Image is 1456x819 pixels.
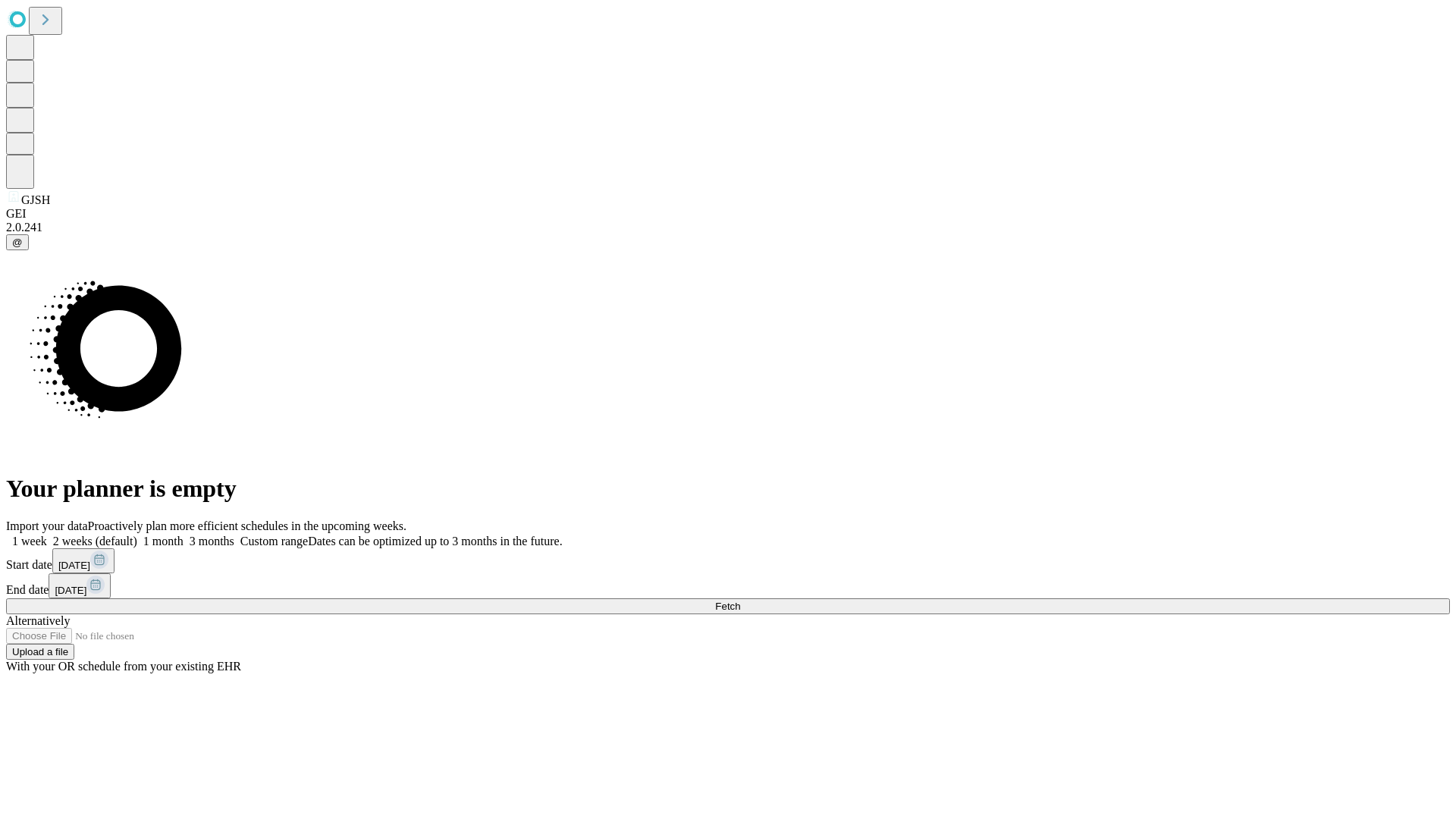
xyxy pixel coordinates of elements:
button: @ [6,234,29,250]
div: GEI [6,207,1450,221]
span: 3 months [190,535,234,548]
button: Fetch [6,598,1450,614]
h1: Your planner is empty [6,475,1450,503]
button: Upload a file [6,644,74,660]
span: 2 weeks (default) [53,535,137,548]
span: Fetch [715,601,740,612]
span: 1 week [12,535,47,548]
span: Alternatively [6,614,70,627]
button: [DATE] [49,573,111,598]
span: Proactively plan more efficient schedules in the upcoming weeks. [88,519,406,532]
span: Import your data [6,519,88,532]
div: End date [6,573,1450,598]
span: Custom range [240,535,308,548]
button: [DATE] [52,548,115,573]
span: With your OR schedule from your existing EHR [6,660,241,673]
div: Start date [6,548,1450,573]
span: 1 month [143,535,184,548]
div: 2.0.241 [6,221,1450,234]
span: @ [12,237,23,248]
span: GJSH [21,193,50,206]
span: Dates can be optimized up to 3 months in the future. [308,535,562,548]
span: [DATE] [58,560,90,571]
span: [DATE] [55,585,86,596]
